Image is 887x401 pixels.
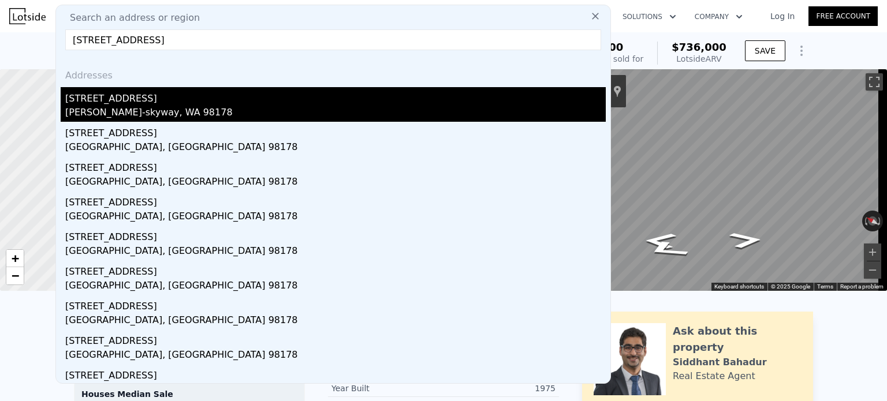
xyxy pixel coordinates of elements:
[627,236,707,263] path: Go Northwest, S 286th Pl
[756,10,808,22] a: Log In
[672,53,726,65] div: Lotside ARV
[613,85,621,98] a: Show location on map
[864,243,881,261] button: Zoom in
[65,29,601,50] input: Enter an address, city, region, neighborhood or zip code
[65,122,606,140] div: [STREET_ADDRESS]
[65,348,606,364] div: [GEOGRAPHIC_DATA], [GEOGRAPHIC_DATA] 98178
[6,250,24,267] a: Zoom in
[864,261,881,279] button: Zoom out
[790,39,813,62] button: Show Options
[771,283,810,290] span: © 2025 Google
[528,69,887,291] div: Map
[65,313,606,329] div: [GEOGRAPHIC_DATA], [GEOGRAPHIC_DATA] 98178
[65,106,606,122] div: [PERSON_NAME]-skyway, WA 98178
[12,251,19,265] span: +
[65,383,606,399] div: [GEOGRAPHIC_DATA], [GEOGRAPHIC_DATA] 98178
[65,140,606,156] div: [GEOGRAPHIC_DATA], [GEOGRAPHIC_DATA] 98178
[65,295,606,313] div: [STREET_ADDRESS]
[673,323,802,355] div: Ask about this property
[714,283,764,291] button: Keyboard shortcuts
[6,267,24,284] a: Zoom out
[862,212,884,230] button: Reset the view
[65,191,606,209] div: [STREET_ADDRESS]
[65,175,606,191] div: [GEOGRAPHIC_DATA], [GEOGRAPHIC_DATA] 98178
[613,6,685,27] button: Solutions
[672,41,726,53] span: $736,000
[65,260,606,279] div: [STREET_ADDRESS]
[808,6,878,26] a: Free Account
[443,383,556,394] div: 1975
[862,211,869,231] button: Rotate counterclockwise
[65,87,606,106] div: [STREET_ADDRESS]
[331,383,443,394] div: Year Built
[715,228,777,252] path: Go Southeast, 11th Ave S
[673,355,767,369] div: Siddhant Bahadur
[65,329,606,348] div: [STREET_ADDRESS]
[840,283,884,290] a: Report a problem
[61,11,200,25] span: Search an address or region
[81,388,297,400] div: Houses Median Sale
[65,226,606,244] div: [STREET_ADDRESS]
[65,279,606,295] div: [GEOGRAPHIC_DATA], [GEOGRAPHIC_DATA] 98178
[685,6,752,27] button: Company
[817,283,833,290] a: Terms (opens in new tab)
[877,211,884,231] button: Rotate clockwise
[12,268,19,283] span: −
[745,40,785,61] button: SAVE
[65,364,606,383] div: [STREET_ADDRESS]
[866,73,883,91] button: Toggle fullscreen view
[673,369,755,383] div: Real Estate Agent
[65,209,606,226] div: [GEOGRAPHIC_DATA], [GEOGRAPHIC_DATA] 98178
[65,244,606,260] div: [GEOGRAPHIC_DATA], [GEOGRAPHIC_DATA] 98178
[65,156,606,175] div: [STREET_ADDRESS]
[528,69,887,291] div: Street View
[9,8,46,24] img: Lotside
[61,59,606,87] div: Addresses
